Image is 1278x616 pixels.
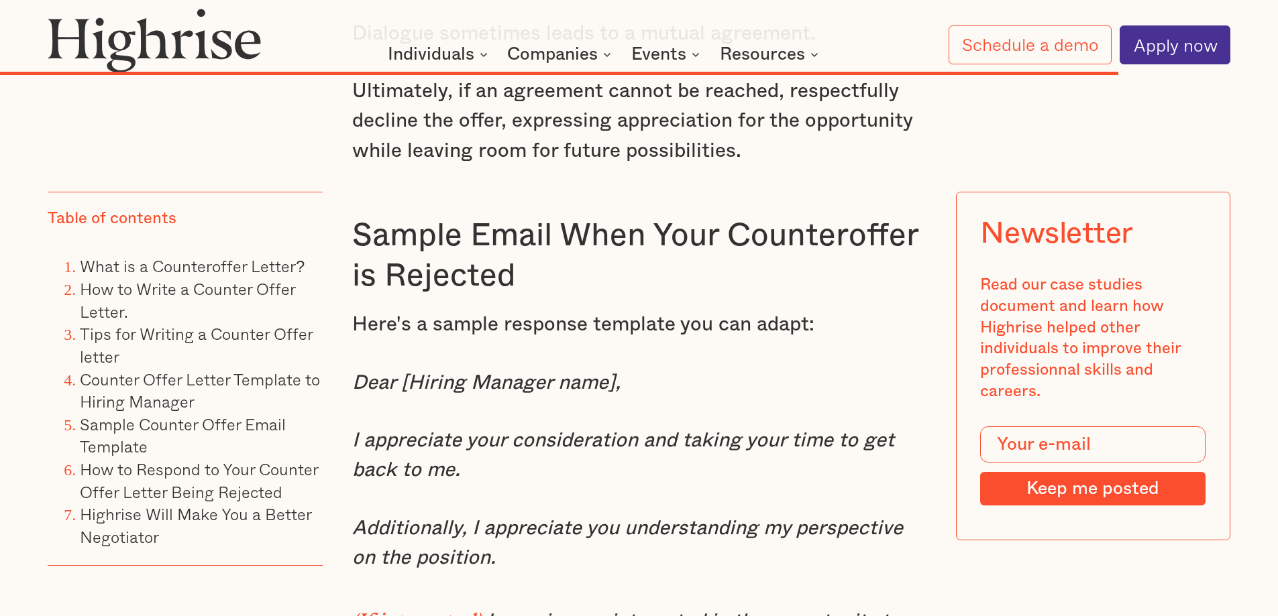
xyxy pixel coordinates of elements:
a: How to Write a Counter Offer Letter. [80,276,295,324]
div: Table of contents [48,208,176,230]
a: Highrise Will Make You a Better Negotiator [80,501,311,549]
div: Companies [507,46,598,62]
input: Your e-mail [980,426,1206,463]
a: Counter Offer Letter Template to Hiring Manager [80,366,320,414]
a: Schedule a demo [949,25,1112,64]
div: Events [631,46,704,62]
a: Tips for Writing a Counter Offer letter [80,321,313,369]
a: Apply now [1120,25,1230,64]
div: Individuals [388,46,492,62]
a: How to Respond to Your Counter Offer Letter Being Rejected [80,456,318,504]
div: Resources [720,46,805,62]
h3: Sample Email When Your Counteroffer is Rejected [352,216,926,296]
div: Companies [507,46,615,62]
em: I appreciate your consideration and taking your time to get back to me. [352,430,894,481]
input: Keep me posted [980,472,1206,505]
form: Modal Form [980,426,1206,505]
a: Sample Counter Offer Email Template [80,412,286,459]
div: Events [631,46,686,62]
div: Individuals [388,46,474,62]
div: Read our case studies document and learn how Highrise helped other individuals to improve their p... [980,275,1206,402]
a: What is a Counteroffer Letter? [80,253,305,278]
div: Resources [720,46,822,62]
em: Dear [Hiring Manager name], [352,373,621,393]
em: Additionally, I appreciate you understanding my perspective on the position. [352,518,903,568]
p: Here's a sample response template you can adapt: [352,310,926,340]
div: Newsletter [980,216,1133,251]
p: Ultimately, if an agreement cannot be reached, respectfully decline the offer, expressing appreci... [352,76,926,166]
img: Highrise logo [48,8,261,72]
